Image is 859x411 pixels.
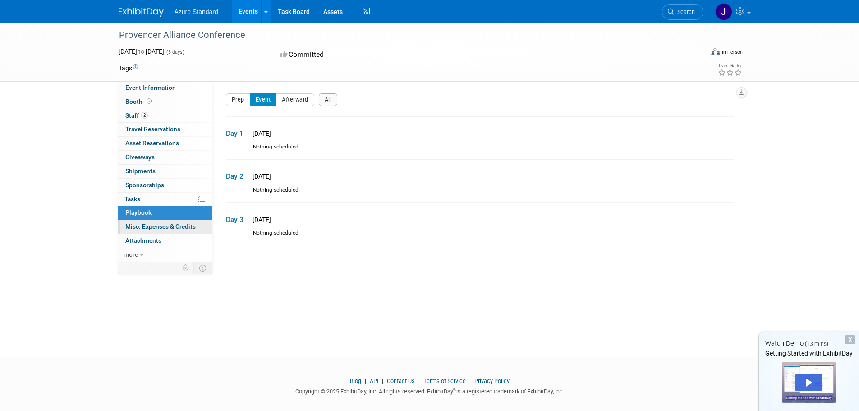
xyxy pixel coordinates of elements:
[226,229,734,245] div: Nothing scheduled.
[674,9,695,15] span: Search
[118,179,212,192] a: Sponsorships
[276,93,314,106] button: Afterward
[118,137,212,150] a: Asset Reservations
[125,84,176,91] span: Event Information
[118,151,212,164] a: Giveaways
[125,167,156,175] span: Shipments
[118,248,212,262] a: more
[118,165,212,178] a: Shipments
[145,98,153,105] span: Booth not reserved yet
[363,378,368,384] span: |
[715,3,732,20] img: Jeff Clason
[118,234,212,248] a: Attachments
[226,186,734,202] div: Nothing scheduled.
[137,48,146,55] span: to
[125,112,148,119] span: Staff
[416,378,422,384] span: |
[650,47,743,60] div: Event Format
[125,139,179,147] span: Asset Reservations
[226,129,248,139] span: Day 1
[319,93,338,106] button: All
[118,95,212,109] a: Booth
[226,215,248,225] span: Day 3
[125,237,161,244] span: Attachments
[193,262,212,274] td: Toggle Event Tabs
[795,374,822,391] div: Play
[124,251,138,258] span: more
[141,112,148,119] span: 2
[759,349,859,358] div: Getting Started with ExhibitDay
[119,8,164,17] img: ExhibitDay
[474,378,510,384] a: Privacy Policy
[125,223,196,230] span: Misc. Expenses & Credits
[662,4,703,20] a: Search
[387,378,415,384] a: Contact Us
[711,48,720,55] img: Format-Inperson.png
[250,93,277,106] button: Event
[845,335,855,344] div: Dismiss
[250,130,271,137] span: [DATE]
[350,378,361,384] a: Blog
[467,378,473,384] span: |
[178,262,194,274] td: Personalize Event Tab Strip
[423,378,466,384] a: Terms of Service
[118,193,212,206] a: Tasks
[118,109,212,123] a: Staff2
[118,206,212,220] a: Playbook
[116,27,690,43] div: Provender Alliance Conference
[805,341,828,347] span: (13 mins)
[250,173,271,180] span: [DATE]
[118,81,212,95] a: Event Information
[124,195,140,203] span: Tasks
[125,153,155,161] span: Giveaways
[721,49,743,55] div: In-Person
[278,47,477,63] div: Committed
[119,64,138,73] td: Tags
[119,48,164,55] span: [DATE] [DATE]
[118,220,212,234] a: Misc. Expenses & Credits
[165,49,184,55] span: (3 days)
[125,125,180,133] span: Travel Reservations
[718,64,742,68] div: Event Rating
[125,181,164,189] span: Sponsorships
[759,339,859,348] div: Watch Demo
[453,387,456,392] sup: ®
[370,378,378,384] a: API
[118,123,212,136] a: Travel Reservations
[175,8,218,15] span: Azure Standard
[380,378,386,384] span: |
[250,216,271,223] span: [DATE]
[125,98,153,105] span: Booth
[226,143,734,159] div: Nothing scheduled.
[125,209,152,216] span: Playbook
[226,93,250,106] button: Prep
[226,171,248,181] span: Day 2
